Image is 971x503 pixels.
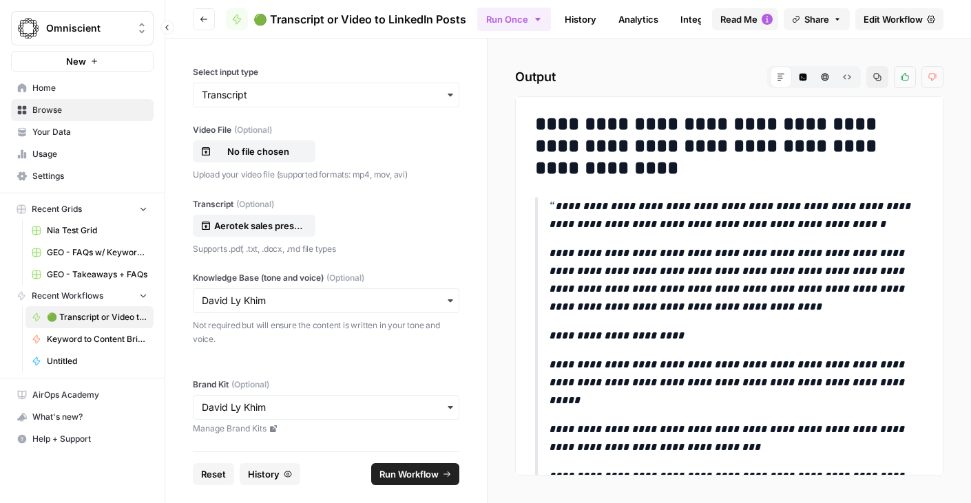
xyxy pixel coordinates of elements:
[193,463,234,485] button: Reset
[47,246,147,259] span: GEO - FAQs w/ Keywords Grid
[32,203,82,215] span: Recent Grids
[11,428,154,450] button: Help + Support
[855,8,943,30] a: Edit Workflow
[25,328,154,350] a: Keyword to Content Brief - Simplified
[672,8,729,30] a: Integrate
[47,268,147,281] span: GEO - Takeaways + FAQs
[248,467,280,481] span: History
[201,467,226,481] span: Reset
[11,121,154,143] a: Your Data
[11,99,154,121] a: Browse
[202,88,450,102] input: Transcript
[32,170,147,182] span: Settings
[193,272,459,284] label: Knowledge Base (tone and voice)
[32,82,147,94] span: Home
[46,21,129,35] span: Omniscient
[236,198,274,211] span: (Optional)
[11,199,154,220] button: Recent Grids
[11,51,154,72] button: New
[193,215,315,237] button: Aerotek sales presentation.docx
[11,406,154,428] button: What's new?
[47,333,147,345] span: Keyword to Content Brief - Simplified
[25,220,154,242] a: Nia Test Grid
[193,140,315,162] button: No file chosen
[712,8,778,30] button: Read Me
[214,219,302,233] p: Aerotek sales presentation.docx
[371,463,459,485] button: Run Workflow
[193,198,459,211] label: Transcript
[11,143,154,165] a: Usage
[556,8,605,30] a: History
[32,290,103,302] span: Recent Workflows
[477,8,551,31] button: Run Once
[12,407,153,427] div: What's new?
[193,378,459,391] label: Brand Kit
[864,12,923,26] span: Edit Workflow
[193,422,459,435] a: Manage Brand Kits
[193,168,459,182] p: Upload your video file (supported formats: mp4, mov, avi)
[32,104,147,116] span: Browse
[720,12,758,26] span: Read Me
[515,66,943,88] h2: Output
[804,12,829,26] span: Share
[11,77,154,99] a: Home
[193,242,459,256] p: Supports .pdf, .txt, .docx, .md file types
[193,124,459,136] label: Video File
[193,319,459,345] p: Not required but will ensure the content is written in your tone and voice.
[240,463,300,485] button: History
[231,378,269,391] span: (Optional)
[11,286,154,306] button: Recent Workflows
[11,165,154,187] a: Settings
[11,384,154,406] a: AirOps Academy
[32,389,147,401] span: AirOps Academy
[784,8,850,30] button: Share
[253,11,466,28] span: 🟢 Transcript or Video to LinkedIn Posts
[226,8,466,30] a: 🟢 Transcript or Video to LinkedIn Posts
[193,66,459,78] label: Select input type
[25,306,154,328] a: 🟢 Transcript or Video to LinkedIn Posts
[379,467,439,481] span: Run Workflow
[47,224,147,237] span: Nia Test Grid
[326,272,364,284] span: (Optional)
[16,16,41,41] img: Omniscient Logo
[610,8,667,30] a: Analytics
[25,350,154,372] a: Untitled
[32,433,147,445] span: Help + Support
[47,355,147,367] span: Untitled
[47,311,147,323] span: 🟢 Transcript or Video to LinkedIn Posts
[11,11,154,45] button: Workspace: Omniscient
[202,294,450,308] input: David Ly Khim
[25,242,154,264] a: GEO - FAQs w/ Keywords Grid
[32,126,147,138] span: Your Data
[214,145,302,158] p: No file chosen
[234,124,272,136] span: (Optional)
[25,264,154,286] a: GEO - Takeaways + FAQs
[202,400,450,414] input: David Ly Khim
[32,148,147,160] span: Usage
[66,54,86,68] span: New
